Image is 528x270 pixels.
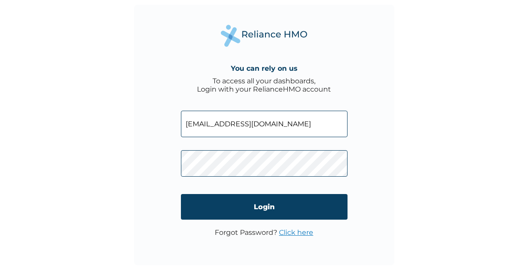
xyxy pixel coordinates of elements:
[279,228,313,237] a: Click here
[215,228,313,237] p: Forgot Password?
[181,194,348,220] input: Login
[181,111,348,137] input: Email address or HMO ID
[231,64,298,72] h4: You can rely on us
[221,25,308,47] img: Reliance Health's Logo
[197,77,331,93] div: To access all your dashboards, Login with your RelianceHMO account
